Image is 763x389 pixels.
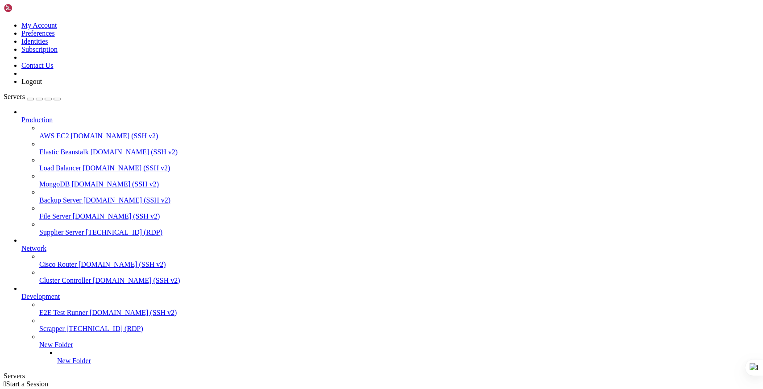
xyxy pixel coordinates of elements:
[39,204,759,220] li: File Server [DOMAIN_NAME] (SSH v2)
[4,4,55,12] img: Shellngn
[39,132,69,140] span: AWS EC2
[39,325,65,332] span: Scrapper
[57,357,759,365] a: New Folder
[4,93,25,100] span: Servers
[39,341,73,348] span: New Folder
[4,93,61,100] a: Servers
[39,188,759,204] li: Backup Server [DOMAIN_NAME] (SSH v2)
[21,116,53,124] span: Production
[21,37,48,45] a: Identities
[21,236,759,285] li: Network
[21,285,759,365] li: Development
[39,140,759,156] li: Elastic Beanstalk [DOMAIN_NAME] (SSH v2)
[21,21,57,29] a: My Account
[21,293,759,301] a: Development
[21,29,55,37] a: Preferences
[39,180,759,188] a: MongoDB [DOMAIN_NAME] (SSH v2)
[57,357,91,364] span: New Folder
[39,261,77,268] span: Cisco Router
[39,212,759,220] a: File Server [DOMAIN_NAME] (SSH v2)
[39,317,759,333] li: Scrapper [TECHNICAL_ID] (RDP)
[90,309,177,316] span: [DOMAIN_NAME] (SSH v2)
[39,156,759,172] li: Load Balancer [DOMAIN_NAME] (SSH v2)
[39,252,759,269] li: Cisco Router [DOMAIN_NAME] (SSH v2)
[93,277,180,284] span: [DOMAIN_NAME] (SSH v2)
[39,277,759,285] a: Cluster Controller [DOMAIN_NAME] (SSH v2)
[71,132,158,140] span: [DOMAIN_NAME] (SSH v2)
[39,148,89,156] span: Elastic Beanstalk
[39,325,759,333] a: Scrapper [TECHNICAL_ID] (RDP)
[39,164,81,172] span: Load Balancer
[39,309,88,316] span: E2E Test Runner
[39,180,70,188] span: MongoDB
[21,46,58,53] a: Subscription
[39,148,759,156] a: Elastic Beanstalk [DOMAIN_NAME] (SSH v2)
[39,164,759,172] a: Load Balancer [DOMAIN_NAME] (SSH v2)
[83,164,170,172] span: [DOMAIN_NAME] (SSH v2)
[66,325,143,332] span: [TECHNICAL_ID] (RDP)
[39,212,71,220] span: File Server
[39,220,759,236] li: Supplier Server [TECHNICAL_ID] (RDP)
[39,228,759,236] a: Supplier Server [TECHNICAL_ID] (RDP)
[39,301,759,317] li: E2E Test Runner [DOMAIN_NAME] (SSH v2)
[39,309,759,317] a: E2E Test Runner [DOMAIN_NAME] (SSH v2)
[39,132,759,140] a: AWS EC2 [DOMAIN_NAME] (SSH v2)
[39,124,759,140] li: AWS EC2 [DOMAIN_NAME] (SSH v2)
[91,148,178,156] span: [DOMAIN_NAME] (SSH v2)
[4,372,759,380] div: Servers
[83,196,171,204] span: [DOMAIN_NAME] (SSH v2)
[39,269,759,285] li: Cluster Controller [DOMAIN_NAME] (SSH v2)
[39,277,91,284] span: Cluster Controller
[57,349,759,365] li: New Folder
[73,212,160,220] span: [DOMAIN_NAME] (SSH v2)
[39,333,759,365] li: New Folder
[86,228,162,236] span: [TECHNICAL_ID] (RDP)
[21,78,42,85] a: Logout
[39,196,82,204] span: Backup Server
[21,244,759,252] a: Network
[71,180,159,188] span: [DOMAIN_NAME] (SSH v2)
[39,196,759,204] a: Backup Server [DOMAIN_NAME] (SSH v2)
[21,116,759,124] a: Production
[21,62,54,69] a: Contact Us
[21,244,46,252] span: Network
[4,380,6,388] span: 
[39,261,759,269] a: Cisco Router [DOMAIN_NAME] (SSH v2)
[21,108,759,236] li: Production
[39,228,84,236] span: Supplier Server
[79,261,166,268] span: [DOMAIN_NAME] (SSH v2)
[6,380,48,388] span: Start a Session
[39,172,759,188] li: MongoDB [DOMAIN_NAME] (SSH v2)
[21,293,60,300] span: Development
[39,341,759,349] a: New Folder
